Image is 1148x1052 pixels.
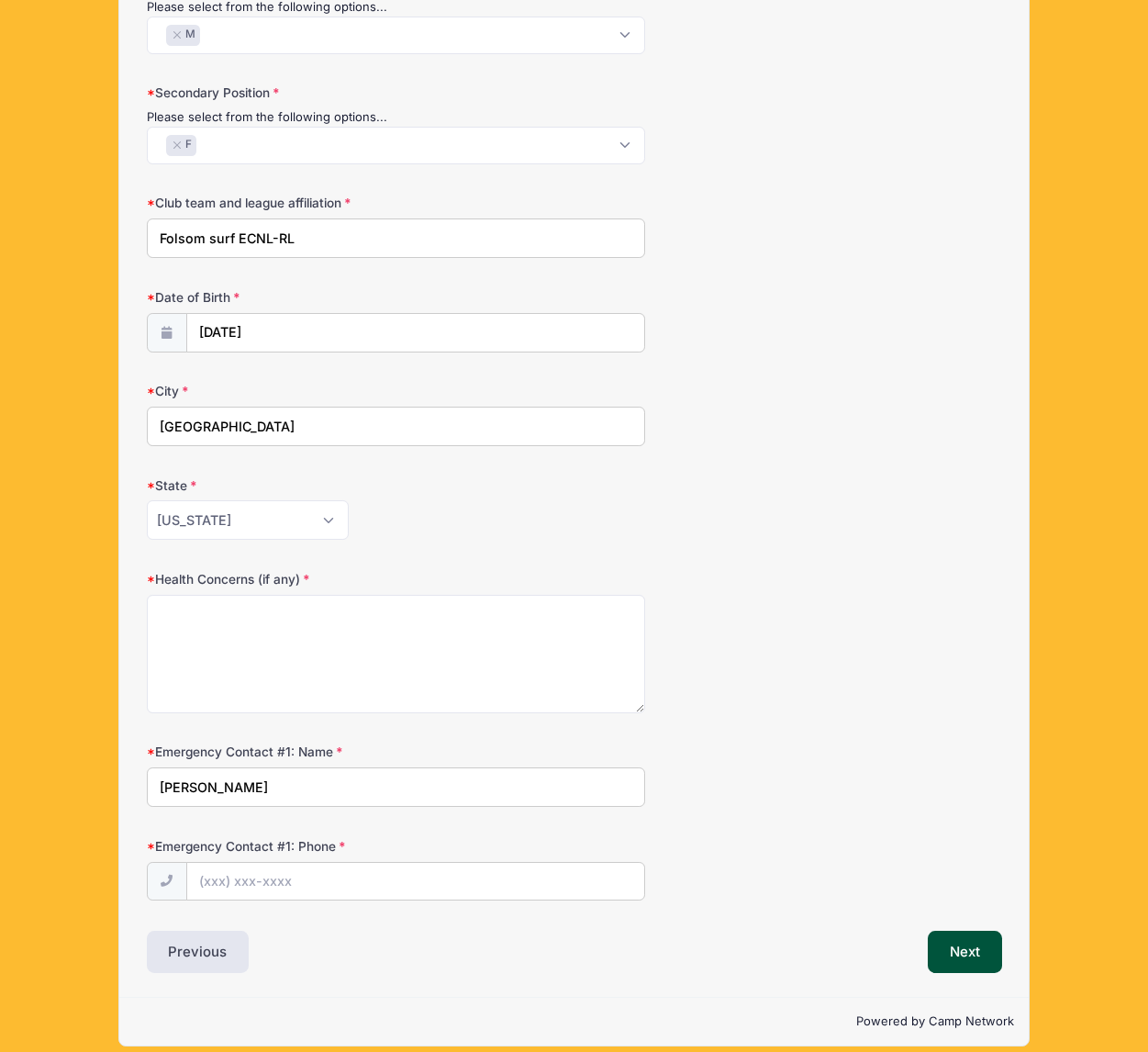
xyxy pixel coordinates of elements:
[185,27,195,43] span: M
[147,743,432,761] label: Emergency Contact #1: Name
[171,141,182,149] button: Remove item
[185,137,192,153] span: F
[157,26,167,42] textarea: Search
[166,135,196,156] li: F
[928,931,1002,973] button: Next
[147,84,432,102] label: Secondary Position
[166,25,200,46] li: M
[147,288,432,307] label: Date of Birth
[147,382,432,400] label: City
[147,194,432,212] label: Club team and league affiliation
[147,108,646,127] div: Please select from the following options...
[147,837,432,856] label: Emergency Contact #1: Phone
[186,862,645,901] input: (xxx) xxx-xxxx
[147,476,432,495] label: State
[171,31,182,39] button: Remove item
[147,570,432,588] label: Health Concerns (if any)
[186,313,645,353] input: mm/dd/yyyy
[135,1013,1014,1031] p: Powered by Camp Network
[147,931,250,973] button: Previous
[157,136,167,152] textarea: Search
